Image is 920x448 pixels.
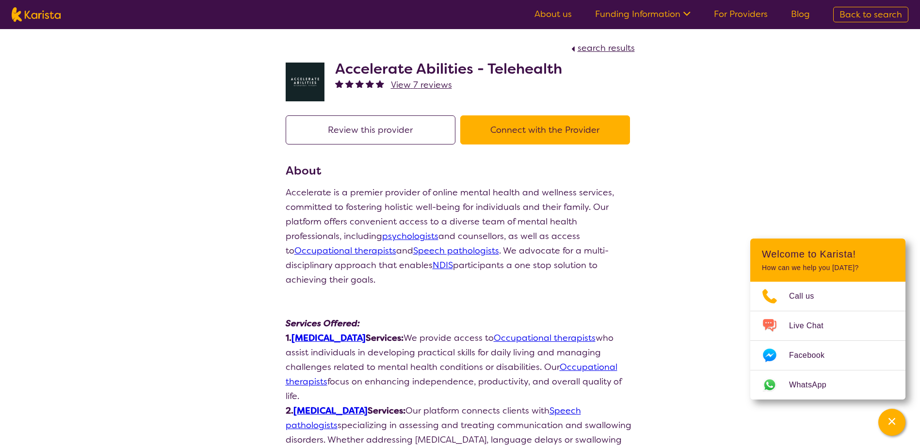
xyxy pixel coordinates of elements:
a: Blog [791,8,810,20]
a: NDIS [433,259,453,271]
h2: Accelerate Abilities - Telehealth [335,60,562,78]
img: fullstar [366,80,374,88]
div: Accelerate is a premier provider of online mental health and wellness services, committed to fost... [286,185,635,287]
a: [MEDICAL_DATA] [291,332,366,344]
a: Funding Information [595,8,691,20]
img: byb1jkvtmcu0ftjdkjvo.png [286,63,324,101]
button: Channel Menu [878,409,905,436]
a: [MEDICAL_DATA] [293,405,368,416]
h3: About [286,162,635,179]
img: fullstar [376,80,384,88]
div: Channel Menu [750,239,905,400]
a: Occupational therapists [494,332,596,344]
a: Web link opens in a new tab. [750,370,905,400]
img: fullstar [355,80,364,88]
a: Review this provider [286,124,460,136]
p: We provide access to who assist individuals in developing practical skills for daily living and m... [286,331,635,403]
strong: Services Offered: [286,318,360,329]
a: Occupational therapists [294,245,396,256]
h2: Welcome to Karista! [762,248,894,260]
span: Back to search [839,9,902,20]
button: Review this provider [286,115,455,144]
a: About us [534,8,572,20]
img: fullstar [335,80,343,88]
a: View 7 reviews [391,78,452,92]
p: How can we help you [DATE]? [762,264,894,272]
a: For Providers [714,8,768,20]
a: Back to search [833,7,908,22]
span: search results [578,42,635,54]
a: Connect with the Provider [460,124,635,136]
img: fullstar [345,80,354,88]
span: Facebook [789,348,836,363]
span: Call us [789,289,826,304]
ul: Choose channel [750,282,905,400]
a: Speech pathologists [413,245,499,256]
strong: 1. Services: [286,332,404,344]
span: View 7 reviews [391,79,452,91]
strong: 2. Services: [286,405,405,416]
a: search results [569,42,635,54]
span: WhatsApp [789,378,838,392]
button: Connect with the Provider [460,115,630,144]
img: Karista logo [12,7,61,22]
span: Live Chat [789,319,835,333]
a: psychologists [382,230,438,242]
